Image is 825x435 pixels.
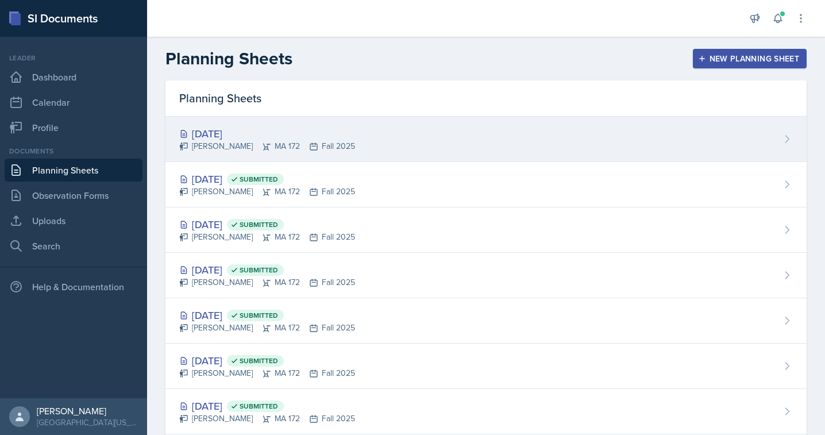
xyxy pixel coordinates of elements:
a: [DATE] Submitted [PERSON_NAME]MA 172Fall 2025 [165,344,807,389]
div: [DATE] [179,398,355,414]
div: [DATE] [179,353,355,368]
span: Submitted [240,356,278,365]
div: [PERSON_NAME] MA 172 Fall 2025 [179,231,355,243]
div: [PERSON_NAME] [37,405,138,417]
div: [GEOGRAPHIC_DATA][US_STATE] in [GEOGRAPHIC_DATA] [37,417,138,428]
a: [DATE] Submitted [PERSON_NAME]MA 172Fall 2025 [165,298,807,344]
a: Uploads [5,209,142,232]
a: Planning Sheets [5,159,142,182]
div: [DATE] [179,307,355,323]
div: Help & Documentation [5,275,142,298]
span: Submitted [240,402,278,411]
div: [DATE] [179,171,355,187]
button: New Planning Sheet [693,49,807,68]
div: [DATE] [179,217,355,232]
div: New Planning Sheet [700,54,799,63]
div: Documents [5,146,142,156]
h2: Planning Sheets [165,48,292,69]
span: Submitted [240,311,278,320]
a: [DATE] Submitted [PERSON_NAME]MA 172Fall 2025 [165,162,807,207]
a: [DATE] Submitted [PERSON_NAME]MA 172Fall 2025 [165,207,807,253]
a: [DATE] Submitted [PERSON_NAME]MA 172Fall 2025 [165,389,807,434]
a: Dashboard [5,66,142,88]
a: [DATE] Submitted [PERSON_NAME]MA 172Fall 2025 [165,253,807,298]
div: [DATE] [179,262,355,278]
a: Observation Forms [5,184,142,207]
span: Submitted [240,175,278,184]
a: Profile [5,116,142,139]
a: [DATE] [PERSON_NAME]MA 172Fall 2025 [165,117,807,162]
span: Submitted [240,265,278,275]
div: [DATE] [179,126,355,141]
div: Planning Sheets [165,80,807,117]
a: Search [5,234,142,257]
span: Submitted [240,220,278,229]
div: [PERSON_NAME] MA 172 Fall 2025 [179,140,355,152]
div: [PERSON_NAME] MA 172 Fall 2025 [179,367,355,379]
div: [PERSON_NAME] MA 172 Fall 2025 [179,413,355,425]
div: Leader [5,53,142,63]
div: [PERSON_NAME] MA 172 Fall 2025 [179,186,355,198]
div: [PERSON_NAME] MA 172 Fall 2025 [179,276,355,288]
div: [PERSON_NAME] MA 172 Fall 2025 [179,322,355,334]
a: Calendar [5,91,142,114]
